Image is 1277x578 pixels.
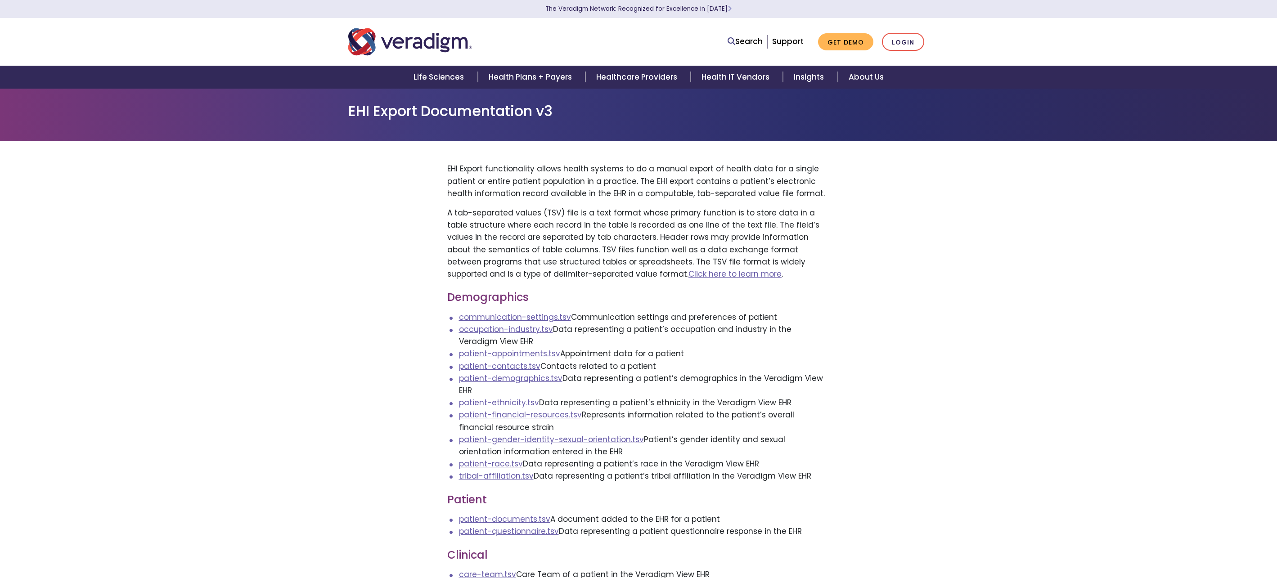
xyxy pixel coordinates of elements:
[772,36,804,47] a: Support
[447,493,830,506] h3: Patient
[459,526,559,537] a: patient-questionnaire.tsv
[691,66,783,89] a: Health IT Vendors
[459,470,830,482] li: Data representing a patient’s tribal affiliation in the Veradigm View EHR
[585,66,691,89] a: Healthcare Providers
[447,163,830,200] p: EHI Export functionality allows health systems to do a manual export of health data for a single ...
[459,434,644,445] a: patient-gender-identity-sexual-orientation.tsv
[688,269,782,279] a: Click here to learn more
[403,66,477,89] a: Life Sciences
[459,360,830,372] li: Contacts related to a patient
[459,323,830,348] li: Data representing a patient’s occupation and industry in the Veradigm View EHR
[459,434,830,458] li: Patient’s gender identity and sexual orientation information entered in the EHR
[882,33,924,51] a: Login
[728,4,732,13] span: Learn More
[447,549,830,562] h3: Clinical
[348,103,929,120] h1: EHI Export Documentation v3
[459,372,830,397] li: Data representing a patient’s demographics in the Veradigm View EHR
[459,311,830,323] li: Communication settings and preferences of patient
[459,397,830,409] li: Data representing a patient’s ethnicity in the Veradigm View EHR
[545,4,732,13] a: The Veradigm Network: Recognized for Excellence in [DATE]Learn More
[459,525,830,538] li: Data representing a patient questionnaire response in the EHR
[459,373,562,384] a: patient-demographics.tsv
[459,409,830,433] li: Represents information related to the patient’s overall financial resource strain
[459,324,553,335] a: occupation-industry.tsv
[459,348,830,360] li: Appointment data for a patient
[459,514,550,524] a: patient-documents.tsv
[459,312,571,323] a: communication-settings.tsv
[728,36,763,48] a: Search
[459,470,534,481] a: tribal-affiliation.tsv
[447,291,830,304] h3: Demographics
[348,27,472,57] img: Veradigm logo
[838,66,895,89] a: About Us
[447,207,830,280] p: A tab-separated values (TSV) file is a text format whose primary function is to store data in a t...
[459,458,830,470] li: Data representing a patient’s race in the Veradigm View EHR
[818,33,873,51] a: Get Demo
[478,66,585,89] a: Health Plans + Payers
[459,397,539,408] a: patient-ethnicity.tsv
[459,409,582,420] a: patient-financial-resources.tsv
[459,513,830,525] li: A document added to the EHR for a patient
[459,458,523,469] a: patient-race.tsv
[459,361,540,372] a: patient-contacts.tsv
[783,66,837,89] a: Insights
[459,348,560,359] a: patient-appointments.tsv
